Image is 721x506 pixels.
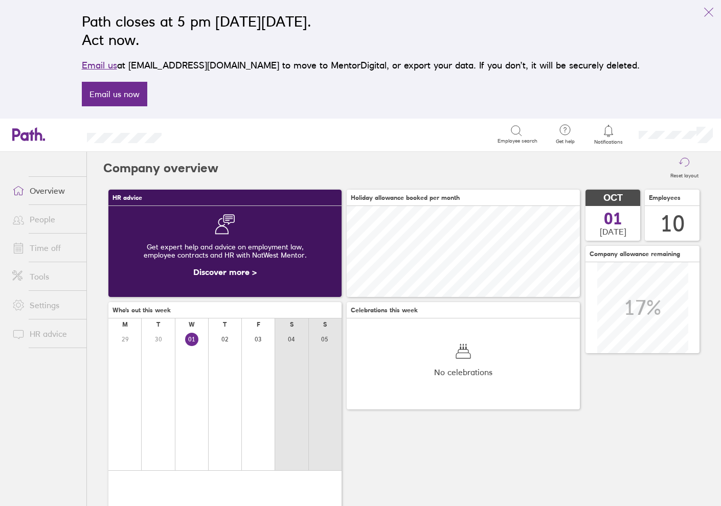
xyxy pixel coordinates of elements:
div: Search [189,129,215,139]
div: Get expert help and advice on employment law, employee contracts and HR with NatWest Mentor. [117,235,333,267]
a: Overview [4,180,86,201]
span: [DATE] [600,227,626,236]
a: Time off [4,238,86,258]
div: M [122,321,128,328]
a: Email us now [82,82,147,106]
div: S [323,321,327,328]
button: Reset layout [664,152,705,185]
h2: Path closes at 5 pm [DATE][DATE]. Act now. [82,12,640,49]
div: 10 [660,211,685,237]
a: Tools [4,266,86,287]
a: Notifications [592,124,625,145]
span: 01 [604,211,622,227]
span: Employees [649,194,681,201]
span: Holiday allowance booked per month [351,194,460,201]
a: HR advice [4,324,86,344]
div: F [257,321,260,328]
a: Discover more > [193,267,257,277]
div: W [189,321,195,328]
span: HR advice [112,194,142,201]
span: Celebrations this week [351,307,418,314]
a: Email us [82,60,117,71]
div: T [223,321,227,328]
label: Reset layout [664,170,705,179]
h2: Company overview [103,152,218,185]
span: Employee search [498,138,537,144]
span: OCT [603,193,623,203]
a: People [4,209,86,229]
span: Company allowance remaining [590,250,680,258]
div: S [290,321,294,328]
span: Get help [549,139,582,145]
div: T [156,321,160,328]
span: Notifications [592,139,625,145]
span: No celebrations [434,367,492,377]
p: at [EMAIL_ADDRESS][DOMAIN_NAME] to move to MentorDigital, or export your data. If you don’t, it w... [82,58,640,73]
a: Settings [4,295,86,315]
span: Who's out this week [112,307,171,314]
